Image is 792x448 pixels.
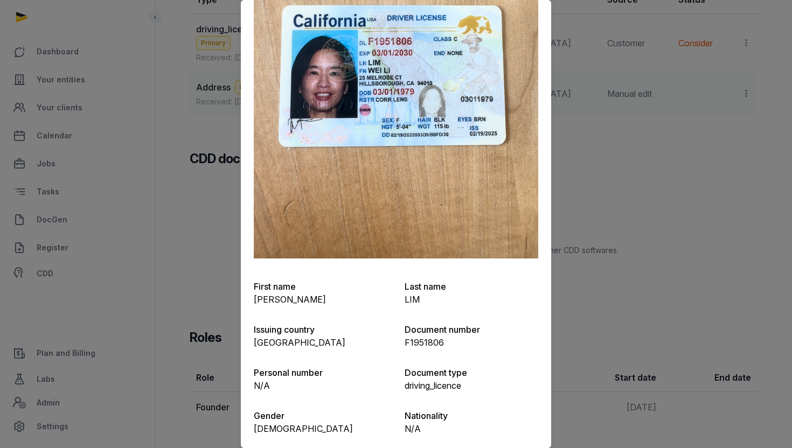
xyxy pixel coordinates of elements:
[405,280,538,293] p: Last name
[405,422,538,435] p: N/A
[405,323,538,336] p: Document number
[254,280,387,293] p: First name
[254,422,387,435] p: [DEMOGRAPHIC_DATA]
[254,366,387,379] p: Personal number
[254,293,387,306] p: [PERSON_NAME]
[254,409,387,422] p: Gender
[405,379,538,392] p: driving_licence
[254,336,387,349] p: [GEOGRAPHIC_DATA]
[254,323,387,336] p: Issuing country
[405,409,538,422] p: Nationality
[254,379,387,392] p: N/A
[405,293,538,306] p: LIM
[405,336,538,349] p: F1951806
[405,366,538,379] p: Document type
